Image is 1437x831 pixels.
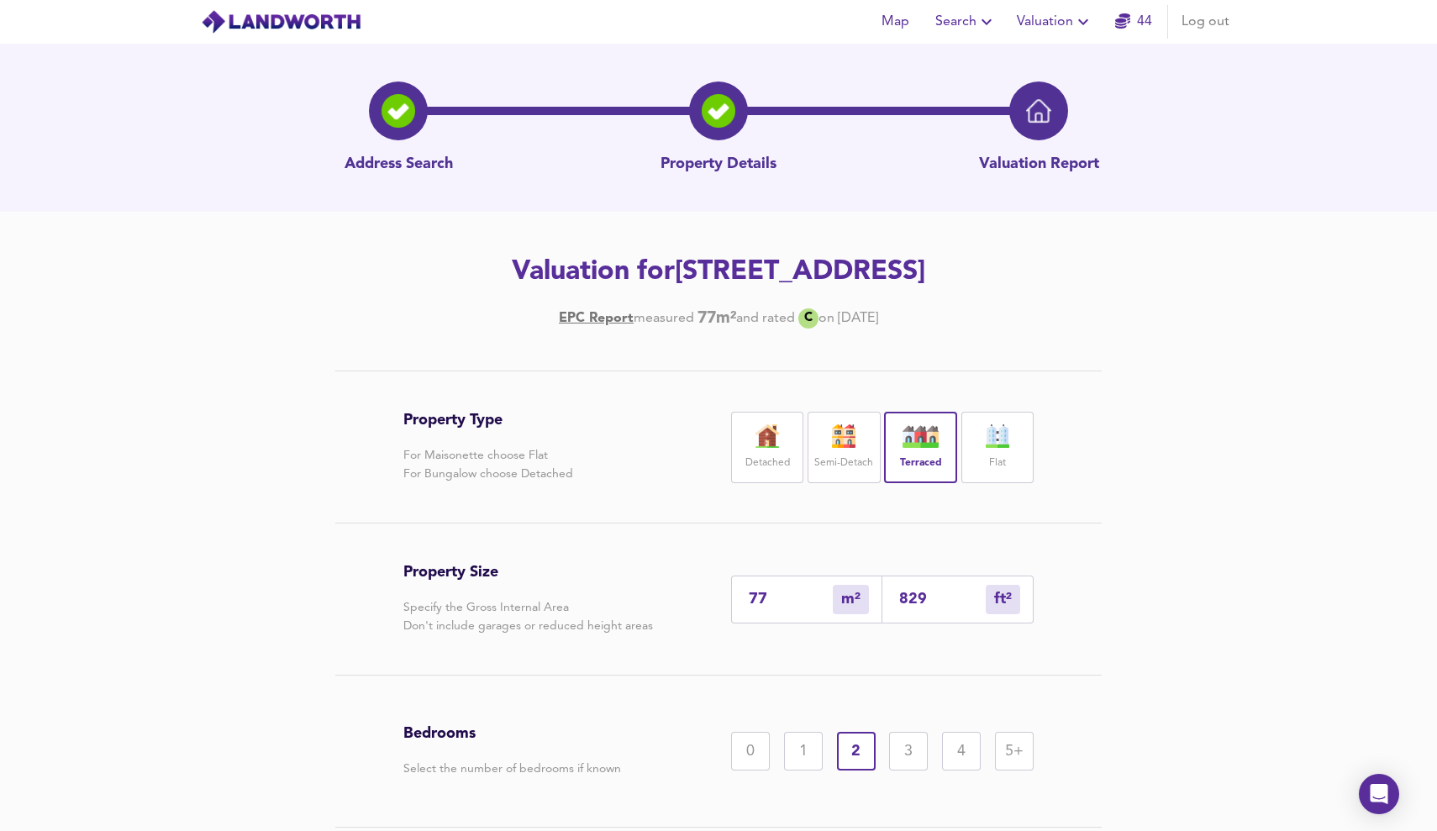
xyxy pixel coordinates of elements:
img: search-icon [382,94,415,128]
div: Open Intercom Messenger [1359,774,1399,814]
label: Detached [745,453,790,474]
span: Map [875,10,915,34]
div: [DATE] [559,308,878,329]
div: measured [634,309,694,328]
div: Detached [731,412,803,483]
h2: Valuation for [STREET_ADDRESS] [243,254,1194,291]
img: home-icon [1026,98,1051,124]
div: 3 [889,732,928,771]
input: Enter sqm [749,591,833,608]
a: EPC Report [559,309,634,328]
div: Flat [961,412,1034,483]
button: 44 [1107,5,1161,39]
button: Map [868,5,922,39]
div: and rated [736,309,795,328]
label: Semi-Detach [814,453,873,474]
div: 4 [942,732,981,771]
input: Sqft [899,591,986,608]
span: Valuation [1017,10,1093,34]
h3: Property Size [403,563,653,581]
img: house-icon [746,424,788,448]
div: Semi-Detach [808,412,880,483]
div: 0 [731,732,770,771]
h3: Property Type [403,411,573,429]
div: m² [986,585,1020,614]
b: 77 m² [697,309,736,328]
div: 1 [784,732,823,771]
p: Address Search [345,154,453,176]
p: For Maisonette choose Flat For Bungalow choose Detached [403,446,573,483]
img: flat-icon [976,424,1019,448]
p: Valuation Report [979,154,1099,176]
img: house-icon [823,424,865,448]
div: 5+ [995,732,1034,771]
div: on [819,309,834,328]
img: house-icon [900,424,942,448]
p: Specify the Gross Internal Area Don't include garages or reduced height areas [403,598,653,635]
div: m² [833,585,869,614]
img: logo [201,9,361,34]
span: Search [935,10,997,34]
h3: Bedrooms [403,724,621,743]
label: Terraced [900,453,942,474]
label: Flat [989,453,1006,474]
button: Valuation [1010,5,1100,39]
a: 44 [1115,10,1152,34]
img: filter-icon [702,94,735,128]
button: Search [929,5,1003,39]
p: Property Details [661,154,776,176]
div: 2 [837,732,876,771]
button: Log out [1175,5,1236,39]
div: C [798,308,819,329]
p: Select the number of bedrooms if known [403,760,621,778]
div: Terraced [884,412,956,483]
span: Log out [1182,10,1229,34]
